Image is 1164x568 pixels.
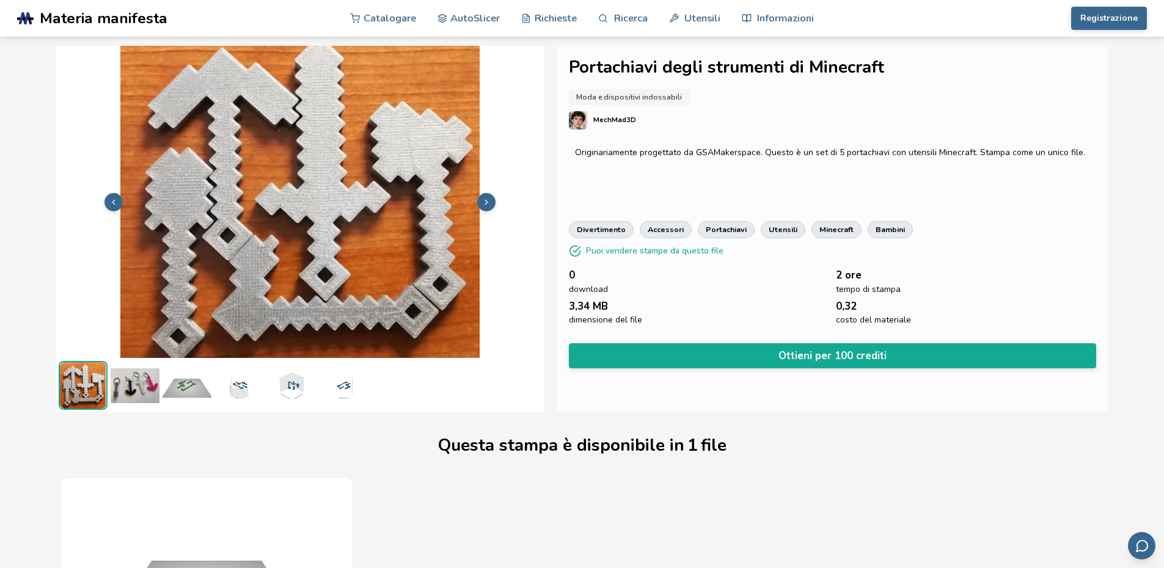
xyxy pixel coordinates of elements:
button: Registrazione [1071,7,1147,30]
font: 0 [569,268,575,282]
font: Questa stampa è disponibile in [437,434,684,457]
font: Ricerca [614,11,648,25]
a: portachiavi [698,221,755,238]
font: bambini [876,224,905,235]
img: 1_Anteprima_di_stampa [163,361,211,410]
a: Profilo di MechMad3DMechMad3D [569,111,1097,142]
img: Profilo di MechMad3D [569,111,587,129]
font: Moda e dispositivi indossabili [576,92,682,102]
a: Minecraft [811,221,862,238]
font: utensili [769,224,797,235]
img: 1_Dimensioni_3D [214,361,263,410]
font: Originariamente progettato da GSAMakerspace. Questo è un set di 5 portachiavi con utensili Minecr... [575,147,1085,158]
font: download [569,283,608,295]
font: Portachiavi degli strumenti di Minecraft [569,56,884,79]
font: accessori [648,224,684,235]
font: AutoSlicer [450,11,500,25]
a: utensili [761,221,805,238]
font: costo del materiale [836,314,911,326]
img: 1_Dimensioni_3D [318,361,367,410]
font: 2 ore [836,268,862,282]
a: divertimento [569,221,634,238]
font: file [701,434,727,457]
font: MechMad3D [593,115,636,125]
font: Minecraft [819,224,854,235]
font: portachiavi [706,224,747,235]
img: 1_Dimensioni_3D [266,361,315,410]
font: 0,32 [836,299,857,313]
font: Puoi vendere stampe da questo file [586,245,723,257]
font: Richieste [535,11,577,25]
font: 1 [687,434,698,457]
font: divertimento [577,224,626,235]
font: Materia manifesta [40,8,167,29]
font: Registrazione [1080,12,1138,24]
font: dimensione del file [569,314,642,326]
a: accessori [640,221,692,238]
font: Ottieni per 100 crediti [778,349,887,363]
a: bambini [868,221,913,238]
button: Invia feedback via e-mail [1128,532,1155,559]
button: Ottieni per 100 crediti [569,343,1097,368]
font: Catalogare [364,11,416,25]
a: Moda e dispositivi indossabili [569,89,689,105]
font: Informazioni [757,11,814,25]
font: Utensili [684,11,720,25]
font: 3,34 MB [569,299,608,313]
font: tempo di stampa [836,283,901,295]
